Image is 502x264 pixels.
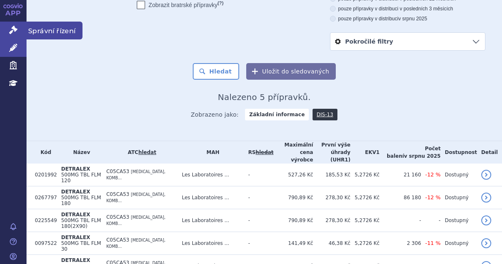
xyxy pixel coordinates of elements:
td: 185,53 Kč [313,164,350,186]
td: 5,2726 Kč [350,164,379,186]
td: 527,26 Kč [274,164,313,186]
td: 0201992 [31,164,57,186]
td: 278,30 Kč [313,209,350,232]
td: - [244,164,274,186]
a: detail [481,193,491,203]
td: Les Laboratoires ... [178,164,244,186]
td: 0267797 [31,186,57,209]
label: pouze přípravky v distribuci v posledních 3 měsících [330,5,485,12]
td: 0225549 [31,209,57,232]
span: DETRALEX [61,189,90,195]
td: - [244,186,274,209]
td: 46,38 Kč [313,232,350,255]
span: C05CA53 [106,169,129,174]
td: - [421,209,441,232]
td: - [380,209,421,232]
span: v srpnu 2025 [398,16,427,22]
span: -11 % [425,240,441,246]
th: Počet balení [380,141,441,164]
td: Dostupný [441,186,477,209]
span: Zobrazeno jako: [191,109,239,120]
td: 0097522 [31,232,57,255]
span: 500MG TBL FLM 30 [61,240,101,252]
del: hledat [256,149,274,155]
span: DETRALEX [61,212,90,218]
a: Pokročilé filtry [330,33,485,50]
td: 141,49 Kč [274,232,313,255]
td: 5,2726 Kč [350,209,379,232]
button: Hledat [193,63,240,80]
span: Správní řízení [27,22,82,39]
td: 790,89 Kč [274,209,313,232]
span: [MEDICAL_DATA], KOMB... [106,238,165,249]
td: Dostupný [441,164,477,186]
span: DETRALEX [61,235,90,240]
a: detail [481,238,491,248]
a: vyhledávání neobsahuje žádnou platnou referenční skupinu [256,149,274,155]
span: C05CA53 [106,237,129,243]
th: RS [244,141,274,164]
td: Les Laboratoires ... [178,186,244,209]
span: Nalezeno 5 přípravků. [218,92,311,102]
td: - [244,232,274,255]
span: DETRALEX [61,257,90,263]
a: detail [481,170,491,180]
th: MAH [178,141,244,164]
a: detail [481,215,491,225]
span: 500MG TBL FLM 180(2X90) [61,218,101,229]
button: Uložit do sledovaných [246,63,336,80]
span: -12 % [425,194,441,200]
td: Les Laboratoires ... [178,209,244,232]
th: Kód [31,141,57,164]
th: ATC [102,141,177,164]
span: v srpnu 2025 [404,153,441,159]
td: 86 180 [380,186,421,209]
td: Les Laboratoires ... [178,232,244,255]
a: DIS-13 [313,109,337,120]
strong: Základní informace [245,109,309,120]
th: Detail [477,141,502,164]
td: 5,2726 Kč [350,186,379,209]
span: 500MG TBL FLM 120 [61,172,101,183]
th: První výše úhrady (UHR1) [313,141,350,164]
span: [MEDICAL_DATA], KOMB... [106,192,165,203]
abbr: (?) [218,0,223,6]
th: Maximální cena výrobce [274,141,313,164]
label: Zobrazit bratrské přípravky [137,1,223,9]
span: [MEDICAL_DATA], KOMB... [106,169,165,180]
td: Dostupný [441,232,477,255]
td: 2 306 [380,232,421,255]
span: [MEDICAL_DATA], KOMB... [106,215,165,226]
td: 5,2726 Kč [350,232,379,255]
td: 790,89 Kč [274,186,313,209]
a: hledat [138,149,156,155]
th: Název [57,141,102,164]
td: Dostupný [441,209,477,232]
td: 21 160 [380,164,421,186]
span: DETRALEX [61,166,90,172]
th: EKV1 [350,141,379,164]
th: Dostupnost [441,141,477,164]
label: pouze přípravky v distribuci [330,15,485,22]
span: -12 % [425,171,441,178]
span: C05CA53 [106,191,129,197]
span: 500MG TBL FLM 180 [61,195,101,206]
td: 278,30 Kč [313,186,350,209]
span: C05CA53 [106,214,129,220]
td: - [244,209,274,232]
